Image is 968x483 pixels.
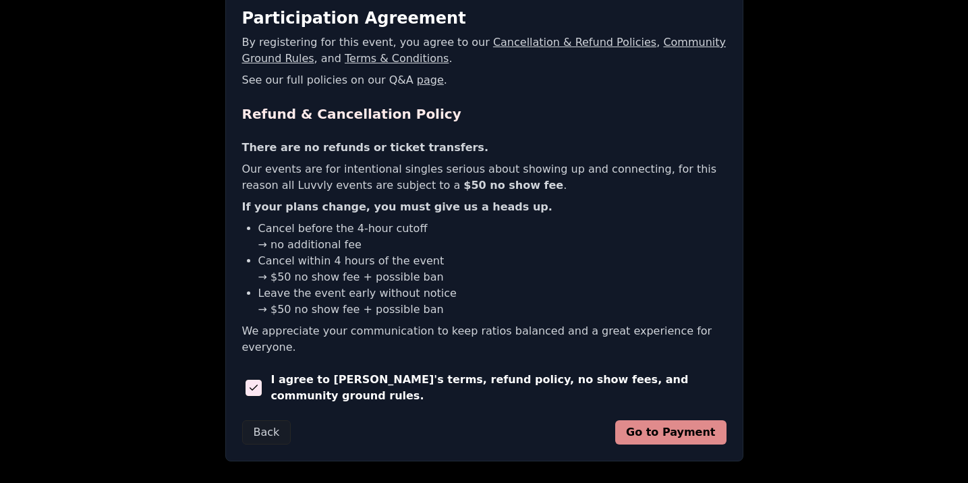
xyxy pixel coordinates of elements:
[242,323,727,356] p: We appreciate your communication to keep ratios balanced and a great experience for everyone.
[493,36,656,49] a: Cancellation & Refund Policies
[417,74,444,86] a: page
[242,34,727,67] p: By registering for this event, you agree to our , , and .
[242,199,727,215] p: If your plans change, you must give us a heads up.
[242,105,727,123] h2: Refund & Cancellation Policy
[258,285,727,318] li: Leave the event early without notice → $50 no show fee + possible ban
[463,179,563,192] b: $50 no show fee
[242,72,727,88] p: See our full policies on our Q&A .
[345,52,449,65] a: Terms & Conditions
[242,140,727,156] p: There are no refunds or ticket transfers.
[258,221,727,253] li: Cancel before the 4-hour cutoff → no additional fee
[615,420,727,445] button: Go to Payment
[271,372,726,404] span: I agree to [PERSON_NAME]'s terms, refund policy, no show fees, and community ground rules.
[242,420,291,445] button: Back
[242,7,727,29] h2: Participation Agreement
[242,161,727,194] p: Our events are for intentional singles serious about showing up and connecting, for this reason a...
[258,253,727,285] li: Cancel within 4 hours of the event → $50 no show fee + possible ban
